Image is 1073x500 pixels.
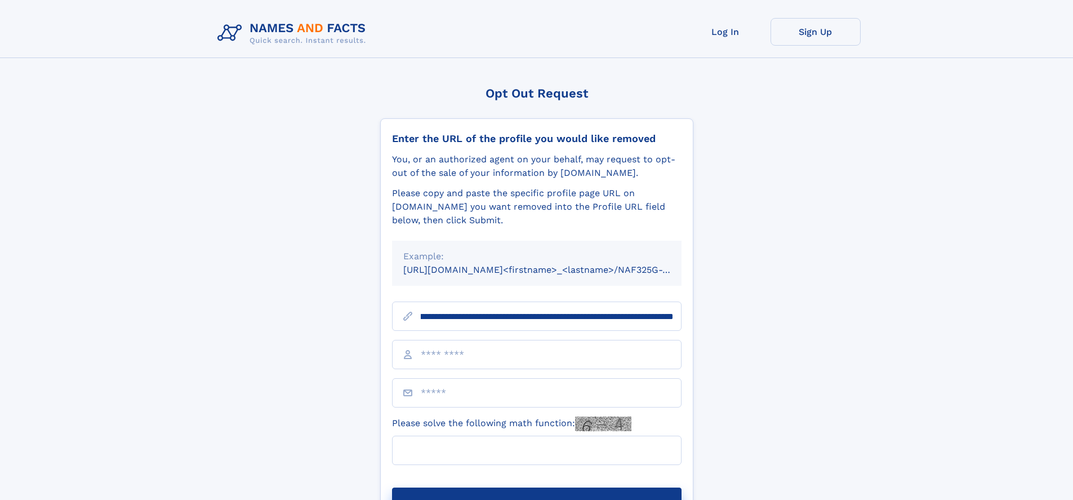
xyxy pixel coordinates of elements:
[213,18,375,48] img: Logo Names and Facts
[392,187,682,227] div: Please copy and paste the specific profile page URL on [DOMAIN_NAME] you want removed into the Pr...
[680,18,771,46] a: Log In
[771,18,861,46] a: Sign Up
[403,264,703,275] small: [URL][DOMAIN_NAME]<firstname>_<lastname>/NAF325G-xxxxxxxx
[403,250,670,263] div: Example:
[392,153,682,180] div: You, or an authorized agent on your behalf, may request to opt-out of the sale of your informatio...
[392,132,682,145] div: Enter the URL of the profile you would like removed
[380,86,693,100] div: Opt Out Request
[392,417,631,431] label: Please solve the following math function:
